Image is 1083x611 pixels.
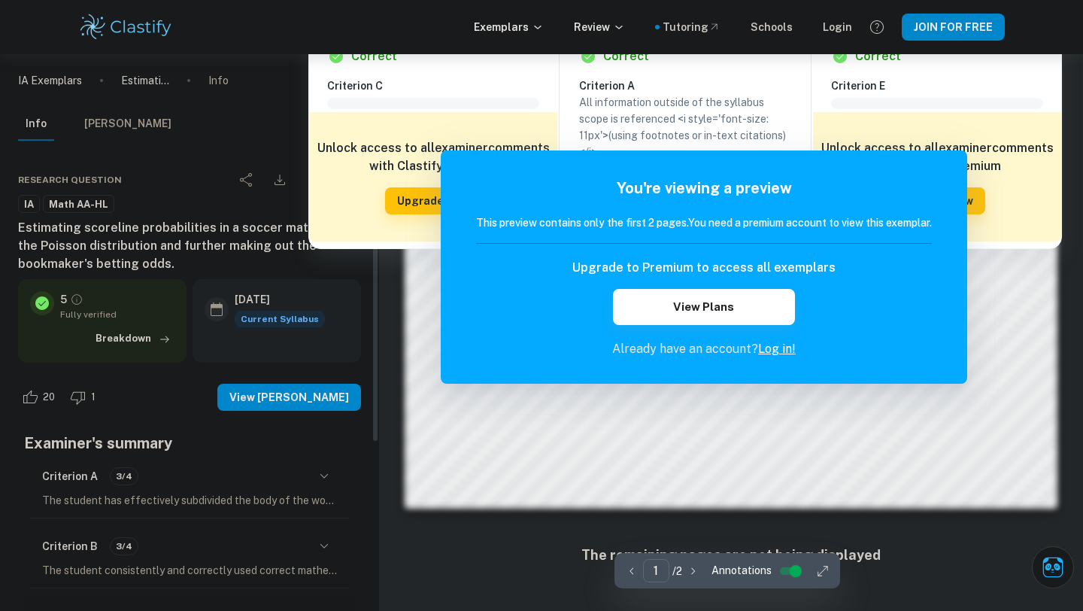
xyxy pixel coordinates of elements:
h6: Criterion A [579,78,803,94]
div: Like [18,385,63,409]
h6: Unlock access to all examiner comments with Clastify Premium [821,139,1054,175]
div: This exemplar is based on the current syllabus. Feel free to refer to it for inspiration/ideas wh... [235,311,325,327]
button: Breakdown [92,327,174,350]
span: Annotations [711,563,772,579]
h6: Correct [351,47,397,65]
div: Bookmark [298,165,328,195]
h6: Criterion C [327,78,551,94]
span: 20 [35,390,63,405]
p: Already have an account? [476,340,932,358]
h6: Criterion E [831,78,1055,94]
a: Log in! [758,342,796,356]
div: Share [232,165,262,195]
a: IA [18,195,40,214]
span: 1 [83,390,104,405]
p: 5 [60,291,67,308]
span: Current Syllabus [235,311,325,327]
p: Exemplars [474,19,544,35]
h6: Correct [603,47,649,65]
p: / 2 [672,563,682,579]
button: JOIN FOR FREE [902,14,1005,41]
button: View [PERSON_NAME] [217,384,361,411]
p: The student has effectively subdivided the body of the work to clearly indicate phases of the exp... [42,492,337,509]
h6: [DATE] [235,291,313,308]
h5: Examiner's summary [24,432,355,454]
span: 3/4 [111,540,138,553]
div: Download [265,165,295,195]
p: The student consistently and correctly used correct mathematical notation, symbols, and terminolo... [42,562,337,579]
button: Help and Feedback [864,14,890,40]
h6: The remaining pages are not being displayed [436,545,1026,566]
span: Fully verified [60,308,174,321]
a: Math AA-HL [43,195,114,214]
img: Clastify logo [78,12,174,42]
a: IA Exemplars [18,72,82,89]
a: Grade fully verified [70,293,83,306]
p: Info [208,72,229,89]
h6: This preview contains only the first 2 pages. You need a premium account to view this exemplar. [476,214,932,231]
button: [PERSON_NAME] [84,108,171,141]
h6: Criterion A [42,468,98,485]
span: Math AA-HL [44,197,114,212]
h5: You're viewing a preview [476,177,932,199]
div: Dislike [66,385,104,409]
a: Schools [751,19,793,35]
h6: Estimating scoreline probabilities in a soccer match using the Poisson distribution and further m... [18,219,361,273]
button: View Plans [613,289,795,325]
span: IA [19,197,39,212]
h6: Criterion B [42,538,98,555]
p: Review [574,19,625,35]
span: Research question [18,173,122,187]
h6: Unlock access to all examiner comments with Clastify Premium [317,139,550,175]
h6: Upgrade to Premium to access all exemplars [572,259,836,277]
span: 3/4 [111,470,138,483]
h6: Correct [855,47,901,65]
a: Tutoring [663,19,720,35]
p: All information outside of the syllabus scope is referenced <i style='font-size: 11px'>(using foo... [579,94,791,160]
a: Login [823,19,852,35]
button: Info [18,108,54,141]
button: Ask Clai [1032,546,1074,588]
p: Estimating scoreline probabilities in a soccer match using the Poisson distribution and further m... [121,72,169,89]
button: Upgrade Now [385,187,481,214]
